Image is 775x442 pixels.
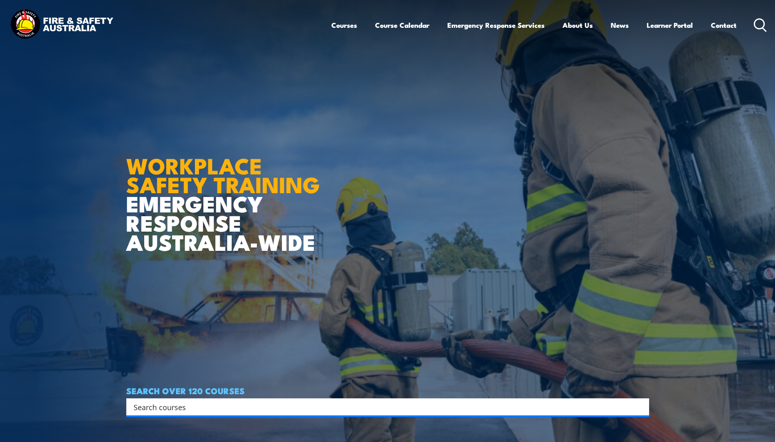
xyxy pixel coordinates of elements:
[126,135,326,251] h1: EMERGENCY RESPONSE AUSTRALIA-WIDE
[711,14,737,36] a: Contact
[126,386,649,395] h4: SEARCH OVER 120 COURSES
[611,14,629,36] a: News
[563,14,593,36] a: About Us
[135,401,633,413] form: Search form
[647,14,693,36] a: Learner Portal
[126,148,320,201] strong: WORKPLACE SAFETY TRAINING
[134,401,631,413] input: Search input
[635,401,646,413] button: Search magnifier button
[447,14,545,36] a: Emergency Response Services
[331,14,357,36] a: Courses
[375,14,429,36] a: Course Calendar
